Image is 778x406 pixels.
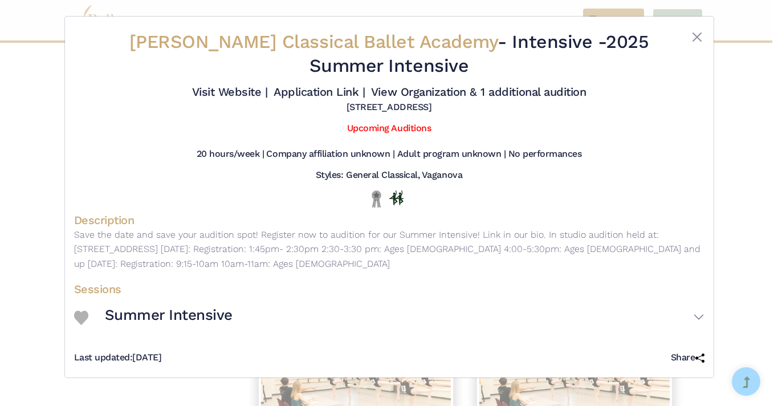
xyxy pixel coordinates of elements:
[192,85,268,99] a: Visit Website |
[105,306,233,325] h3: Summer Intensive
[74,311,88,325] img: Heart
[197,148,264,160] h5: 20 hours/week |
[347,101,431,113] h5: [STREET_ADDRESS]
[127,30,652,78] h2: - 2025 Summer Intensive
[129,31,498,52] span: [PERSON_NAME] Classical Ballet Academy
[369,190,384,208] img: Local
[74,352,133,363] span: Last updated:
[274,85,365,99] a: Application Link |
[266,148,394,160] h5: Company affiliation unknown |
[74,282,704,297] h4: Sessions
[74,352,162,364] h5: [DATE]
[512,31,606,52] span: Intensive -
[508,148,582,160] h5: No performances
[347,123,431,133] a: Upcoming Auditions
[74,213,704,228] h4: Description
[690,30,704,44] button: Close
[105,301,704,334] button: Summer Intensive
[371,85,586,99] a: View Organization & 1 additional audition
[397,148,506,160] h5: Adult program unknown |
[389,190,404,205] img: In Person
[74,228,704,271] p: Save the date and save your audition spot! Register now to audition for our Summer Intensive! Lin...
[671,352,704,364] h5: Share
[316,169,462,181] h5: Styles: General Classical, Vaganova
